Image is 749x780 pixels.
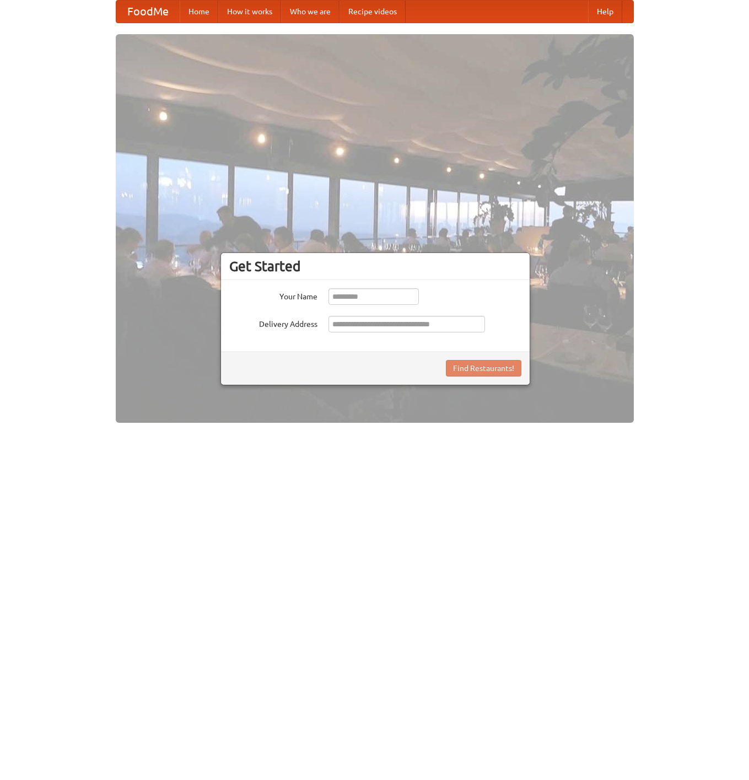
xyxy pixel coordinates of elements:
[229,288,317,302] label: Your Name
[229,316,317,330] label: Delivery Address
[229,258,521,275] h3: Get Started
[446,360,521,376] button: Find Restaurants!
[218,1,281,23] a: How it works
[281,1,340,23] a: Who we are
[180,1,218,23] a: Home
[340,1,406,23] a: Recipe videos
[588,1,622,23] a: Help
[116,1,180,23] a: FoodMe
